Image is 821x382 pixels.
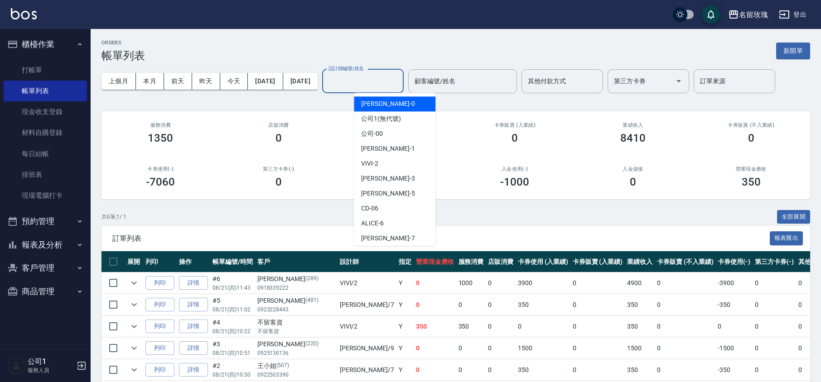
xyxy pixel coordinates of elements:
[4,122,87,143] a: 材料自購登錄
[28,366,74,374] p: 服務人員
[112,166,209,172] h2: 卡券使用(-)
[361,129,383,138] span: 公司 -00
[414,338,456,359] td: 0
[305,339,319,349] p: (220)
[486,316,516,337] td: 0
[210,294,255,315] td: #5
[338,338,396,359] td: [PERSON_NAME] /9
[516,316,570,337] td: 0
[4,233,87,257] button: 報表及分析
[715,338,753,359] td: -1500
[512,132,518,144] h3: 0
[630,176,636,188] h3: 0
[257,349,335,357] p: 0925130136
[585,122,681,128] h2: 業績收入
[702,5,720,24] button: save
[715,272,753,294] td: -3900
[486,272,516,294] td: 0
[620,132,646,144] h3: 8410
[770,234,803,242] a: 報表匯出
[101,213,126,221] p: 共 6 筆, 1 / 1
[396,272,414,294] td: Y
[486,251,516,272] th: 店販消費
[456,251,486,272] th: 服務消費
[4,81,87,101] a: 帳單列表
[145,341,174,355] button: 列印
[212,284,253,292] p: 08/21 (四) 11:43
[338,272,396,294] td: VIVI /2
[257,274,335,284] div: [PERSON_NAME]
[127,341,141,355] button: expand row
[177,251,210,272] th: 操作
[486,294,516,315] td: 0
[724,5,772,24] button: 名留玫瑰
[777,210,811,224] button: 全部展開
[212,327,253,335] p: 08/21 (四) 10:22
[748,132,754,144] h3: 0
[456,294,486,315] td: 0
[4,101,87,122] a: 現金收支登錄
[361,174,415,183] span: [PERSON_NAME] -3
[348,166,445,172] h2: 其他付款方式(-)
[179,298,208,312] a: 詳情
[625,272,655,294] td: 4900
[500,176,529,188] h3: -1000
[112,234,770,243] span: 訂單列表
[4,33,87,56] button: 櫃檯作業
[516,272,570,294] td: 3900
[179,363,208,377] a: 詳情
[361,144,415,153] span: [PERSON_NAME] -1
[101,73,136,90] button: 上個月
[516,359,570,381] td: 350
[305,274,319,284] p: (289)
[4,164,87,185] a: 排班表
[655,272,715,294] td: 0
[210,316,255,337] td: #4
[4,210,87,233] button: 預約管理
[361,234,415,243] span: [PERSON_NAME] -7
[148,132,173,144] h3: 1350
[257,371,335,379] p: 0922503390
[570,294,625,315] td: 0
[257,339,335,349] div: [PERSON_NAME]
[585,166,681,172] h2: 入金儲值
[414,272,456,294] td: 0
[275,176,282,188] h3: 0
[770,231,803,245] button: 報表匯出
[276,361,290,371] p: (507)
[396,359,414,381] td: Y
[456,316,486,337] td: 350
[212,349,253,357] p: 08/21 (四) 10:51
[361,99,415,109] span: [PERSON_NAME] -0
[305,296,319,306] p: (481)
[753,294,796,315] td: 0
[715,316,753,337] td: 0
[655,359,715,381] td: 0
[414,294,456,315] td: 0
[283,73,318,90] button: [DATE]
[625,338,655,359] td: 1500
[7,357,25,375] img: Person
[28,357,74,366] h5: 公司1
[742,176,761,188] h3: 350
[361,204,378,213] span: CD -06
[414,251,456,272] th: 營業現金應收
[739,9,768,20] div: 名留玫瑰
[776,43,810,59] button: 新開單
[179,320,208,334] a: 詳情
[516,251,570,272] th: 卡券使用 (入業績)
[145,363,174,377] button: 列印
[231,122,327,128] h2: 店販消費
[212,306,253,314] p: 08/21 (四) 11:02
[275,132,282,144] h3: 0
[145,298,174,312] button: 列印
[486,359,516,381] td: 0
[338,251,396,272] th: 設計師
[127,276,141,290] button: expand row
[127,320,141,333] button: expand row
[212,371,253,379] p: 08/21 (四) 10:50
[112,122,209,128] h3: 服務消費
[703,122,799,128] h2: 卡券販賣 (不入業績)
[192,73,220,90] button: 昨天
[146,176,175,188] h3: -7060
